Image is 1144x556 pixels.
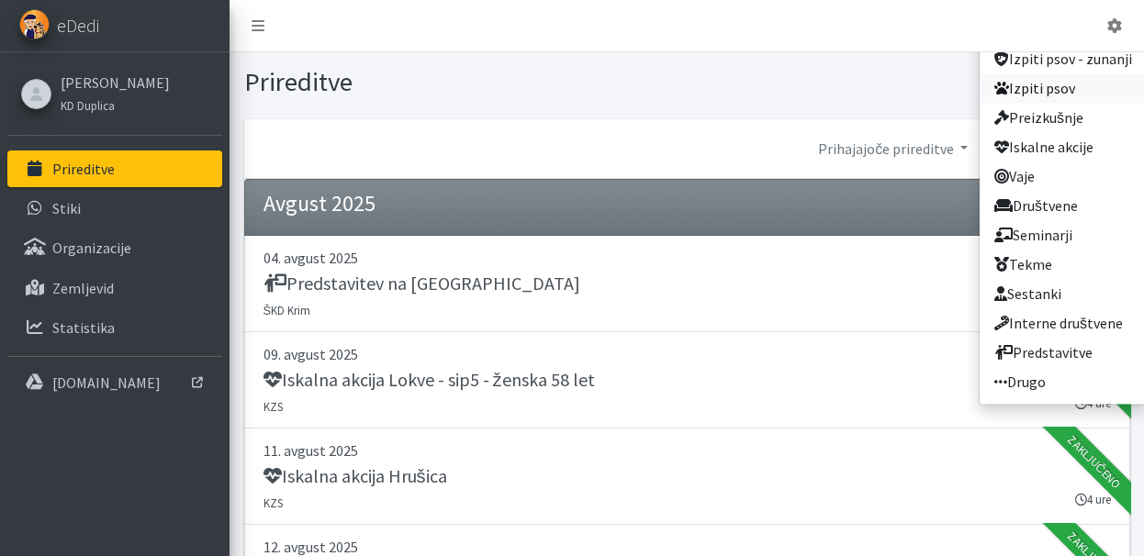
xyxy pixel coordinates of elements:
[264,303,311,317] small: ŠKD Krim
[52,279,114,297] p: Zemljevid
[52,199,81,217] p: Stiki
[7,270,222,306] a: Zemljevid
[61,98,115,113] small: KD Duplica
[52,318,115,337] p: Statistika
[7,150,222,187] a: Prireditve
[7,229,222,266] a: Organizacije
[7,190,222,227] a: Stiki
[264,465,447,487] h5: Iskalna akcija Hrušica
[57,12,99,39] span: eDedi
[244,66,680,98] h1: Prireditve
[264,272,580,295] h5: Predstavitev na [GEOGRAPHIC_DATA]
[52,239,131,257] p: Organizacije
[264,369,595,391] h5: Iskalna akcija Lokve - sip5 - ženska 58 let
[264,191,376,217] h4: Avgust 2025
[52,373,161,392] p: [DOMAIN_NAME]
[803,130,982,167] a: Prihajajoče prireditve
[244,332,1130,428] a: 09. avgust 2025 Iskalna akcija Lokve - sip5 - ženska 58 let KZS 4 ure Zaključeno
[244,236,1130,332] a: 04. avgust 2025 Predstavitev na [GEOGRAPHIC_DATA] ŠKD Krim 2 uri Zaključeno
[7,364,222,401] a: [DOMAIN_NAME]
[7,309,222,346] a: Statistika
[61,94,170,116] a: KD Duplica
[52,160,115,178] p: Prireditve
[61,72,170,94] a: [PERSON_NAME]
[264,439,1111,461] p: 11. avgust 2025
[264,399,283,414] small: KZS
[19,9,50,39] img: eDedi
[264,495,283,510] small: KZS
[244,428,1130,525] a: 11. avgust 2025 Iskalna akcija Hrušica KZS 4 ure Zaključeno
[264,247,1111,269] p: 04. avgust 2025
[264,343,1111,365] p: 09. avgust 2025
